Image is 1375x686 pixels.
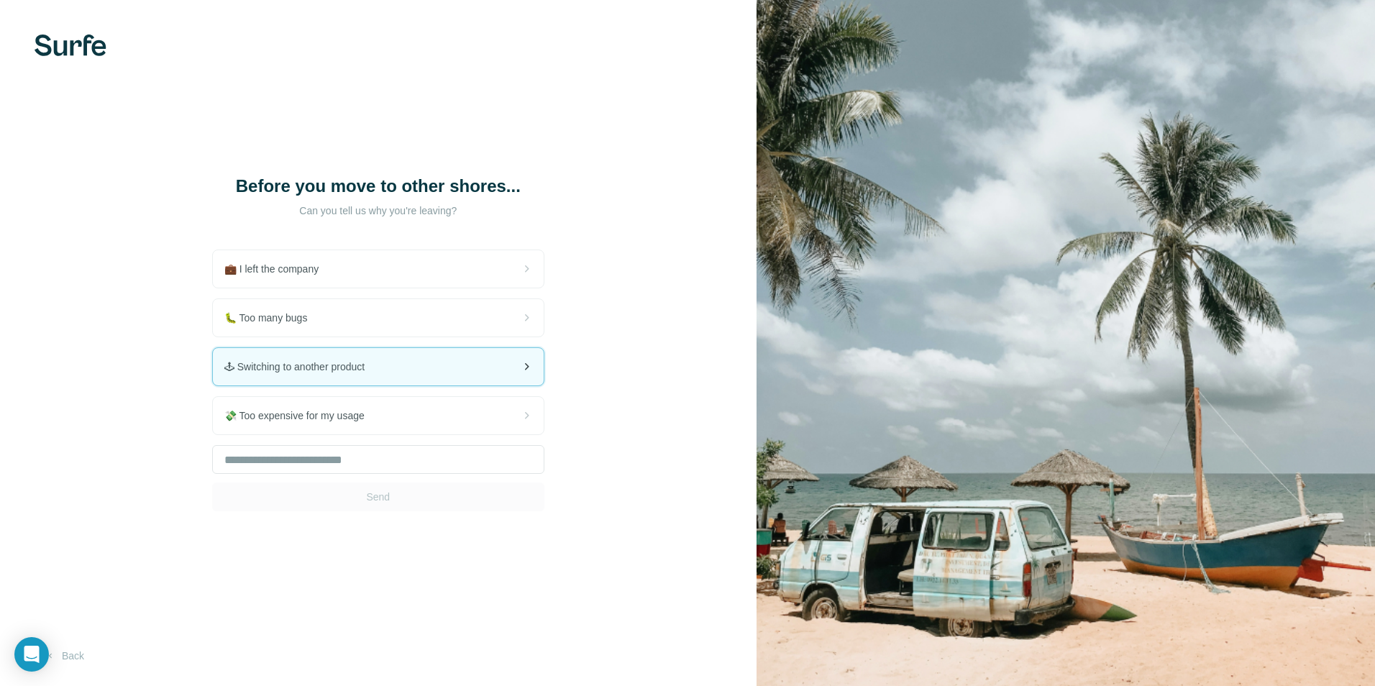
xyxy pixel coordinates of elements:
span: 🐛 Too many bugs [224,311,319,325]
span: 💸 Too expensive for my usage [224,408,376,423]
span: 💼 I left the company [224,262,330,276]
button: Back [35,643,94,669]
h1: Before you move to other shores... [234,175,522,198]
div: Open Intercom Messenger [14,637,49,672]
span: 🕹 Switching to another product [224,360,376,374]
p: Can you tell us why you're leaving? [234,203,522,218]
img: Surfe's logo [35,35,106,56]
